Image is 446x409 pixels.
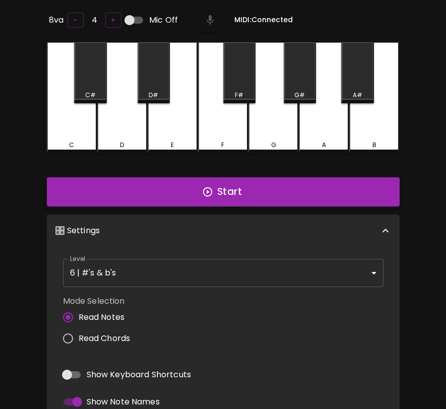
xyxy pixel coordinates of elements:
div: 6 | #'s & b's [63,259,384,287]
h6: 8va [49,13,63,27]
div: C [69,141,74,150]
div: D [120,141,124,150]
div: A [322,141,326,150]
div: E [171,141,174,150]
div: D# [149,91,158,100]
div: 🎛️ Settings [47,215,400,247]
span: Mic Off [149,14,178,26]
h6: MIDI: Connected [234,15,293,26]
label: Level [70,254,86,263]
h6: 4 [92,13,97,27]
div: B [372,141,376,150]
div: A# [353,91,362,100]
span: Show Keyboard Shortcuts [87,369,191,381]
button: + [105,13,121,28]
div: F# [235,91,243,100]
button: Start [47,177,400,207]
span: Read Chords [79,332,131,345]
span: Read Notes [79,311,125,323]
div: G [271,141,276,150]
span: Show Note Names [87,396,160,408]
div: C# [85,91,96,100]
div: G# [294,91,305,100]
label: Mode Selection [63,295,139,307]
button: – [68,13,84,28]
p: 🎛️ Settings [55,225,100,237]
div: F [221,141,224,150]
